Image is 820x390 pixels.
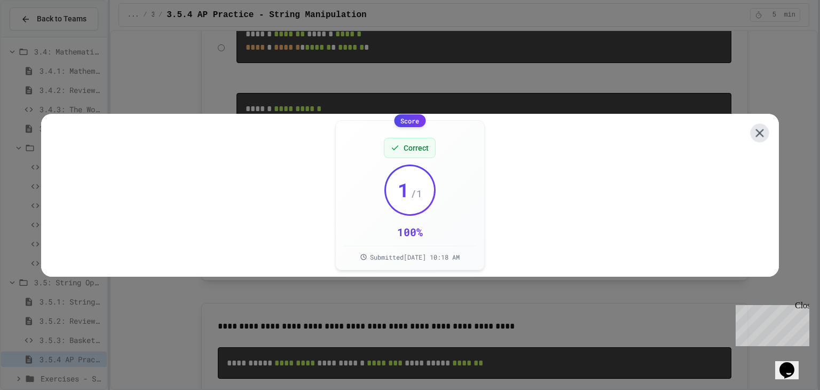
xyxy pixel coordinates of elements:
span: / 1 [411,186,422,201]
div: Score [394,114,425,127]
iframe: chat widget [731,301,809,346]
span: Correct [404,143,429,153]
iframe: chat widget [775,347,809,379]
span: 1 [398,179,409,200]
div: 100 % [397,224,423,239]
div: Chat with us now!Close [4,4,74,68]
span: Submitted [DATE] 10:18 AM [370,253,460,261]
